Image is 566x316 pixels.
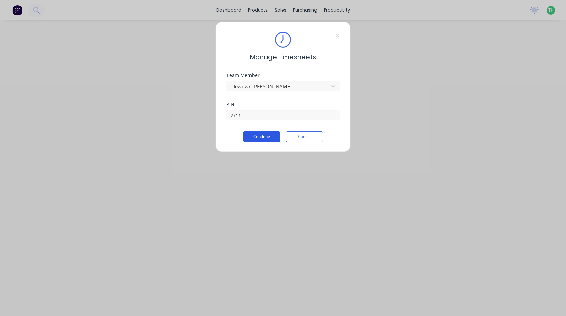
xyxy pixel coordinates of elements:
[226,73,340,78] div: Team Member
[243,131,280,142] button: Continue
[286,131,323,142] button: Cancel
[250,52,316,62] span: Manage timesheets
[226,102,340,107] div: PIN
[226,110,340,120] input: Enter PIN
